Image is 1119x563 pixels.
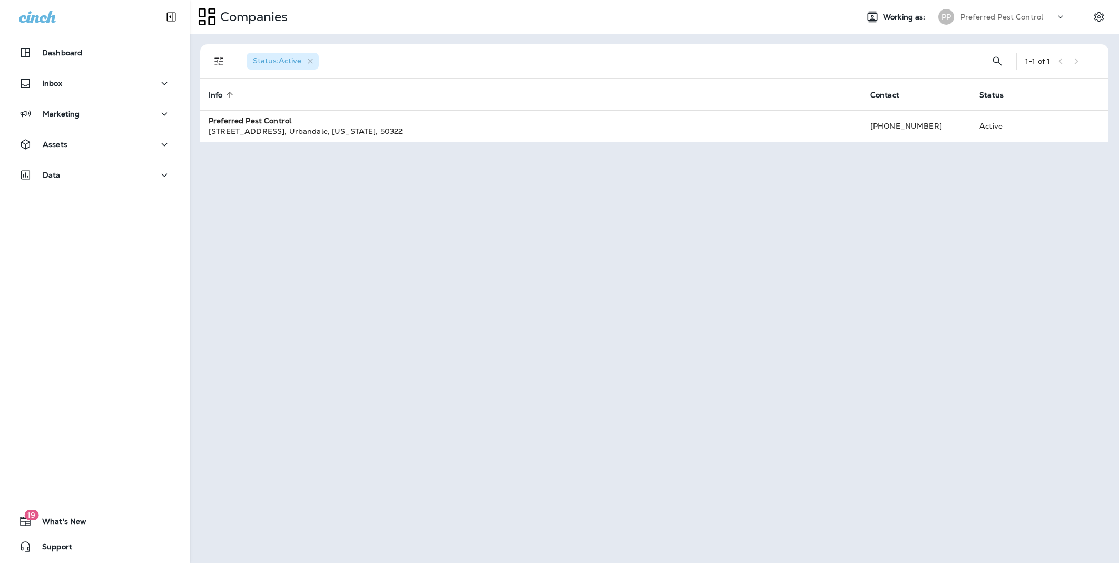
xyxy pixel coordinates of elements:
div: 1 - 1 of 1 [1025,57,1050,65]
div: Status:Active [247,53,319,70]
span: Info [209,91,223,100]
span: Contact [870,90,913,100]
span: Status [979,91,1004,100]
span: Contact [870,91,899,100]
button: Settings [1089,7,1108,26]
p: Inbox [42,79,62,88]
span: Info [209,90,237,100]
button: Data [11,164,179,186]
span: Status : Active [253,56,301,65]
span: Support [32,542,72,555]
p: Companies [216,9,288,25]
p: Data [43,171,61,179]
p: Marketing [43,110,80,118]
button: Assets [11,134,179,155]
p: Assets [43,140,67,149]
td: [PHONE_NUMBER] [862,110,971,142]
p: Preferred Pest Control [960,13,1043,21]
span: What's New [32,517,86,530]
button: Inbox [11,73,179,94]
strong: Preferred Pest Control [209,116,291,125]
div: [STREET_ADDRESS] , Urbandale , [US_STATE] , 50322 [209,126,853,137]
span: 19 [24,510,38,520]
button: Marketing [11,103,179,124]
button: Dashboard [11,42,179,63]
td: Active [971,110,1042,142]
button: Collapse Sidebar [156,6,186,27]
div: PP [938,9,954,25]
p: Dashboard [42,48,82,57]
button: Filters [209,51,230,72]
button: 19What's New [11,511,179,532]
button: Support [11,536,179,557]
span: Status [979,90,1017,100]
button: Search Companies [987,51,1008,72]
span: Working as: [883,13,928,22]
